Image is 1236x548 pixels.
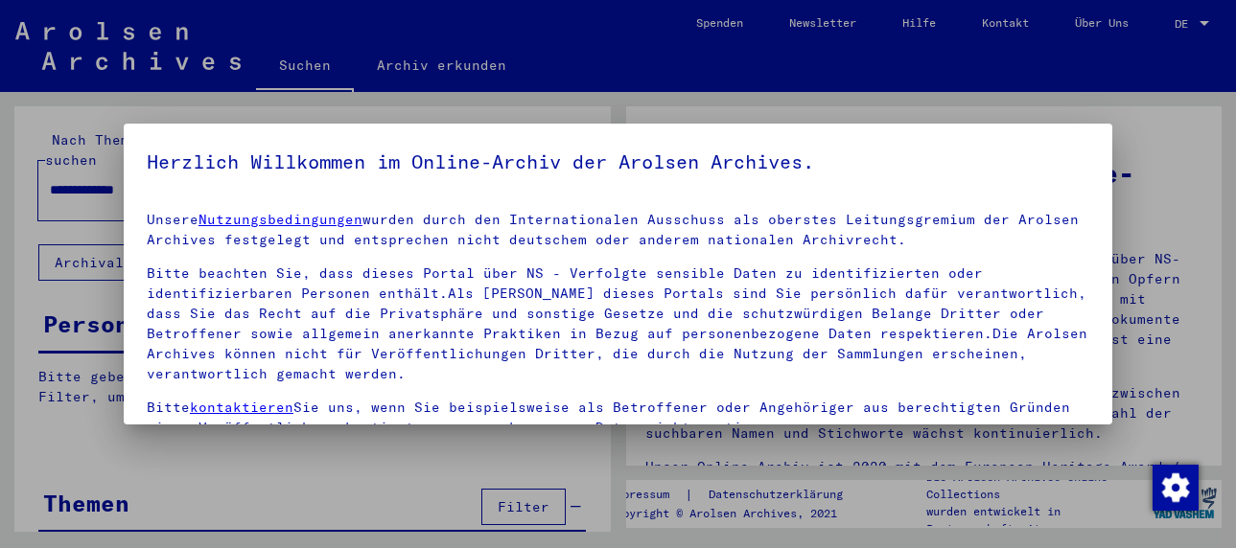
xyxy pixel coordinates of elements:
[147,263,1089,384] p: Bitte beachten Sie, dass dieses Portal über NS - Verfolgte sensible Daten zu identifizierten oder...
[147,147,1089,177] h5: Herzlich Willkommen im Online-Archiv der Arolsen Archives.
[1153,465,1199,511] img: Zustimmung ändern
[198,211,362,228] a: Nutzungsbedingungen
[147,210,1089,250] p: Unsere wurden durch den Internationalen Ausschuss als oberstes Leitungsgremium der Arolsen Archiv...
[147,398,1089,438] p: Bitte Sie uns, wenn Sie beispielsweise als Betroffener oder Angehöriger aus berechtigten Gründen ...
[190,399,293,416] a: kontaktieren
